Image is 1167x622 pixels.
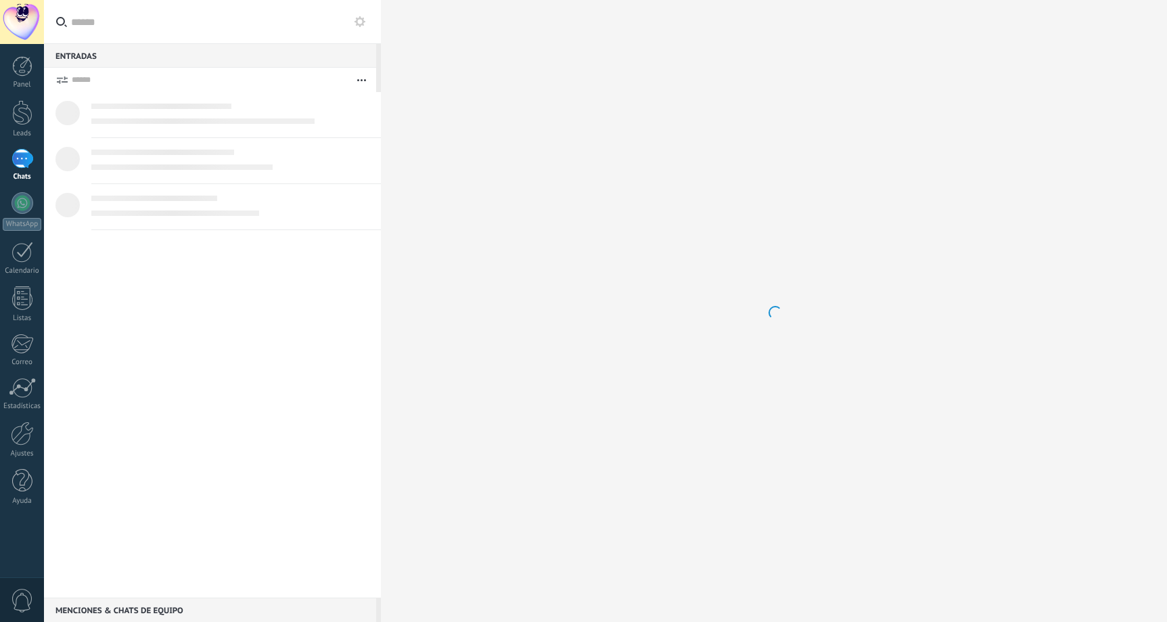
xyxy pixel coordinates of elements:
div: Ayuda [3,497,42,506]
div: Correo [3,358,42,367]
div: Listas [3,314,42,323]
div: Ajustes [3,449,42,458]
div: Panel [3,81,42,89]
div: Entradas [44,43,376,68]
div: Estadísticas [3,402,42,411]
div: Leads [3,129,42,138]
div: Chats [3,173,42,181]
div: Menciones & Chats de equipo [44,598,376,622]
div: Calendario [3,267,42,275]
div: WhatsApp [3,218,41,231]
